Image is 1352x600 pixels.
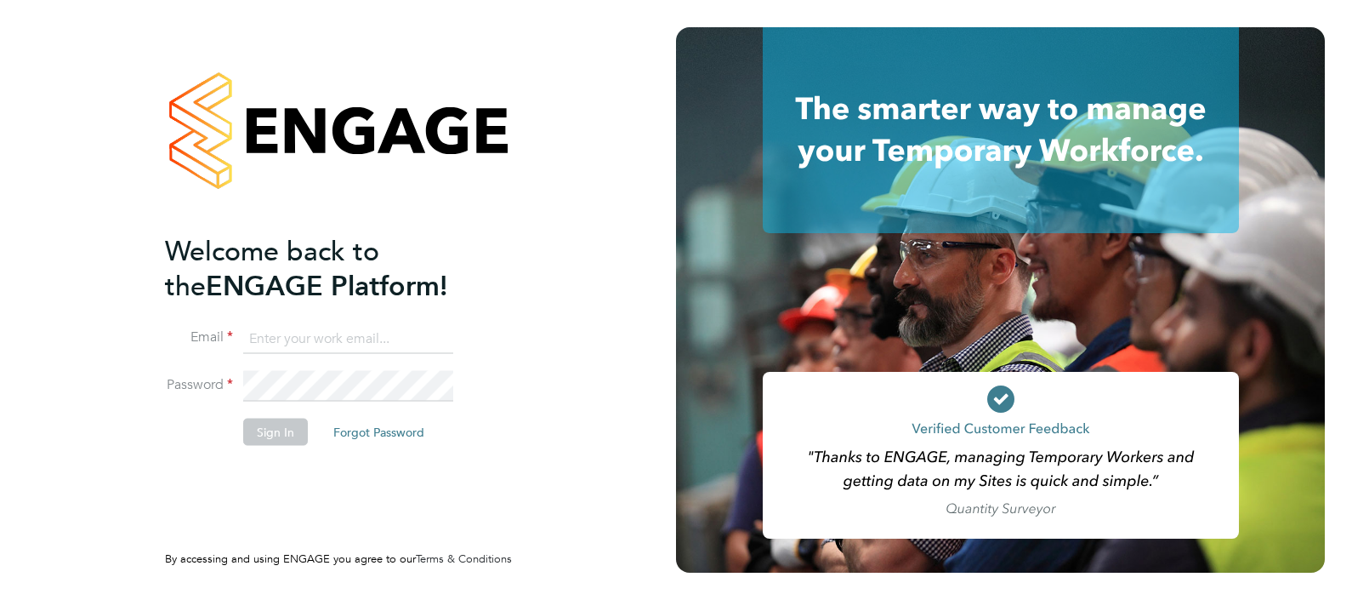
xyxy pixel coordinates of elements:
[243,419,308,446] button: Sign In
[165,233,497,303] h2: ENGAGE Platform!
[165,376,233,394] label: Password
[165,234,379,302] span: Welcome back to the
[165,329,233,346] label: Email
[243,323,453,354] input: Enter your work email...
[320,419,438,446] button: Forgot Password
[416,551,512,566] a: Terms & Conditions
[165,551,512,566] span: By accessing and using ENGAGE you agree to our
